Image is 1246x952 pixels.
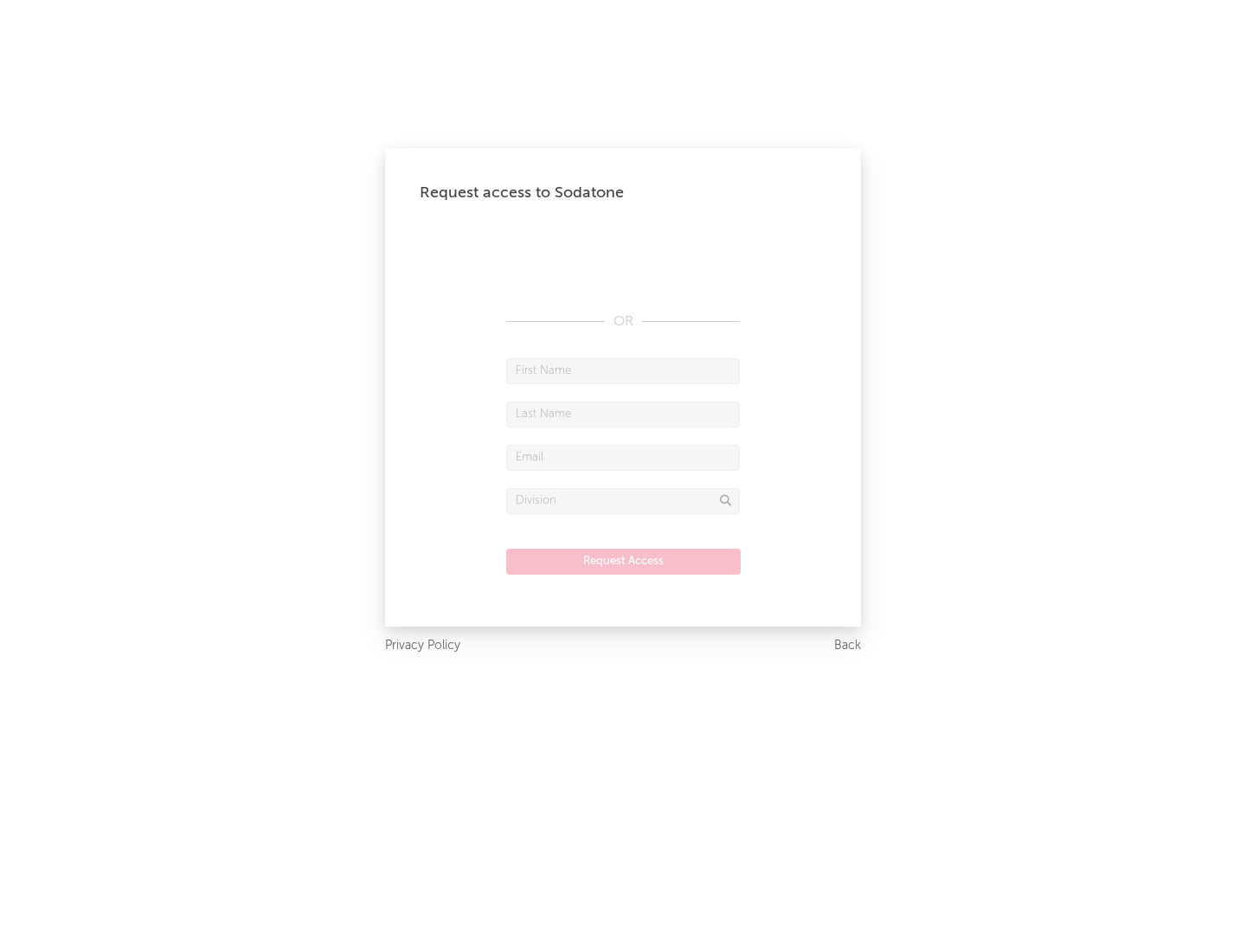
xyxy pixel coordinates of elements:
input: Division [506,488,740,514]
a: Privacy Policy [385,635,460,657]
div: Request access to Sodatone [420,183,826,203]
button: Request Access [506,549,741,575]
div: OR [506,312,740,332]
input: First Name [506,358,740,384]
input: Email [506,445,740,471]
input: Last Name [506,402,740,428]
a: Back [834,635,861,657]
